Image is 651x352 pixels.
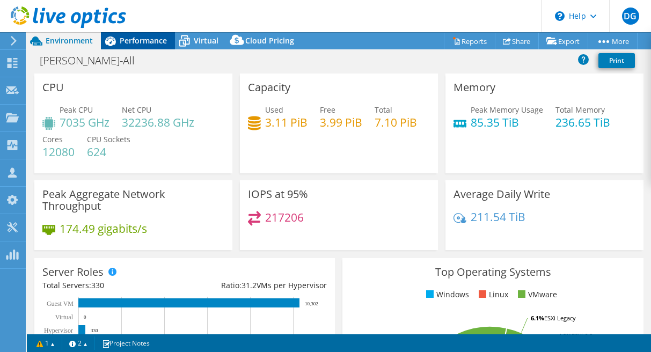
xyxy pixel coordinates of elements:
[544,314,576,322] tspan: ESXi Legacy
[91,280,104,290] span: 330
[44,327,73,334] text: Hypervisor
[60,223,147,234] h4: 174.49 gigabits/s
[47,300,74,307] text: Guest VM
[320,116,362,128] h4: 3.99 PiB
[471,211,525,223] h4: 211.54 TiB
[622,8,639,25] span: DG
[375,105,392,115] span: Total
[265,116,308,128] h4: 3.11 PiB
[122,105,151,115] span: Net CPU
[495,33,539,49] a: Share
[453,188,550,200] h3: Average Daily Write
[248,82,290,93] h3: Capacity
[531,314,544,322] tspan: 6.1%
[35,55,151,67] h1: [PERSON_NAME]-All
[555,105,605,115] span: Total Memory
[242,280,257,290] span: 31.2
[55,313,74,321] text: Virtual
[515,289,557,300] li: VMware
[320,105,335,115] span: Free
[555,116,610,128] h4: 236.65 TiB
[248,188,308,200] h3: IOPS at 95%
[350,266,635,278] h3: Top Operating Systems
[42,266,104,278] h3: Server Roles
[185,280,327,291] div: Ratio: VMs per Hypervisor
[471,116,543,128] h4: 85.35 TiB
[572,332,593,340] tspan: ESXi 6.5
[29,336,62,350] a: 1
[91,328,98,333] text: 330
[265,105,283,115] span: Used
[453,82,495,93] h3: Memory
[423,289,469,300] li: Windows
[84,314,86,320] text: 0
[87,146,130,158] h4: 624
[558,332,572,340] tspan: 4.8%
[194,35,218,46] span: Virtual
[265,211,304,223] h4: 217206
[471,105,543,115] span: Peak Memory Usage
[375,116,417,128] h4: 7.10 PiB
[46,35,93,46] span: Environment
[60,116,109,128] h4: 7035 GHz
[598,53,635,68] a: Print
[87,134,130,144] span: CPU Sockets
[60,105,93,115] span: Peak CPU
[94,336,157,350] a: Project Notes
[245,35,294,46] span: Cloud Pricing
[122,116,194,128] h4: 32236.88 GHz
[476,289,508,300] li: Linux
[42,188,224,212] h3: Peak Aggregate Network Throughput
[42,146,75,158] h4: 12080
[62,336,95,350] a: 2
[42,82,64,93] h3: CPU
[555,11,565,21] svg: \n
[538,33,588,49] a: Export
[444,33,495,49] a: Reports
[42,280,185,291] div: Total Servers:
[120,35,167,46] span: Performance
[588,33,638,49] a: More
[305,301,318,306] text: 10,302
[42,134,63,144] span: Cores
